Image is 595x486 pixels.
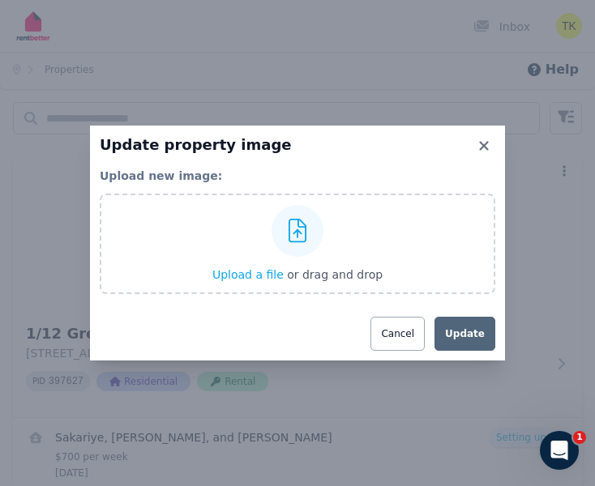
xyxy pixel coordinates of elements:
button: Update [434,317,495,351]
h3: Update property image [100,135,495,155]
span: 1 [573,431,586,444]
button: Upload a file or drag and drop [212,266,383,283]
button: Cancel [370,317,425,351]
span: Upload a file [212,268,284,281]
span: or drag and drop [287,268,383,281]
iframe: Intercom live chat [540,431,579,470]
legend: Upload new image: [100,168,495,184]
